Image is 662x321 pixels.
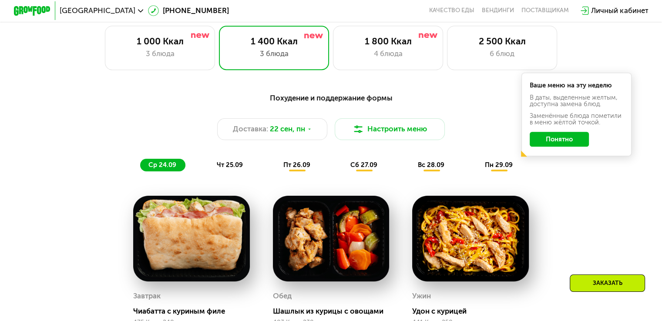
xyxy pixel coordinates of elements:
span: ср 24.09 [148,161,176,169]
a: Вендинги [482,7,514,14]
div: В даты, выделенные желтым, доступна замена блюд. [530,94,624,107]
div: Завтрак [133,289,161,303]
div: 3 блюда [229,48,319,59]
div: Обед [273,289,292,303]
span: пт 26.09 [283,161,310,169]
span: Доставка: [233,124,268,134]
div: Ужин [412,289,431,303]
span: сб 27.09 [350,161,377,169]
div: Шашлык из курицы с овощами [273,307,397,316]
div: 1 800 Ккал [343,36,433,47]
span: 22 сен, пн [270,124,305,134]
div: Ваше меню на эту неделю [530,82,624,89]
div: 1 000 Ккал [114,36,205,47]
span: пн 29.09 [485,161,513,169]
div: Удон с курицей [412,307,536,316]
div: Похудение и поддержание формы [59,92,603,104]
button: Настроить меню [335,118,445,140]
div: 2 500 Ккал [457,36,548,47]
a: Качество еды [429,7,474,14]
div: Заказать [570,274,645,292]
button: Понятно [530,132,589,147]
span: [GEOGRAPHIC_DATA] [60,7,135,14]
a: [PHONE_NUMBER] [148,5,229,16]
div: 3 блюда [114,48,205,59]
div: поставщикам [521,7,569,14]
div: 1 400 Ккал [229,36,319,47]
div: 4 блюда [343,48,433,59]
div: Личный кабинет [591,5,648,16]
span: вс 28.09 [418,161,444,169]
span: чт 25.09 [217,161,243,169]
div: 6 блюд [457,48,548,59]
div: Чиабатта с куриным филе [133,307,257,316]
div: Заменённые блюда пометили в меню жёлтой точкой. [530,113,624,126]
